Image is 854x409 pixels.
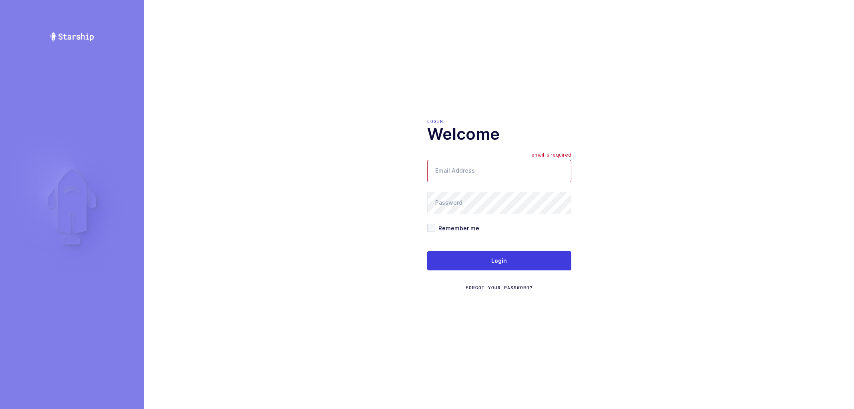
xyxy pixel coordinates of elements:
h1: Welcome [427,125,571,144]
div: Login [427,118,571,125]
img: Starship [50,32,94,42]
button: Login [427,251,571,270]
input: Email Address [427,160,571,182]
span: Login [491,257,507,265]
input: Password [427,192,571,214]
div: email is required [531,152,571,160]
a: Forgot Your Password? [466,284,533,291]
span: Remember me [435,224,479,232]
